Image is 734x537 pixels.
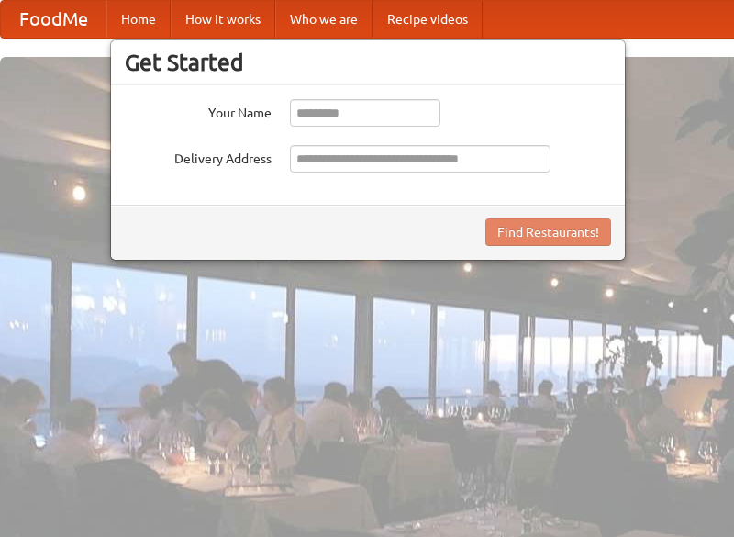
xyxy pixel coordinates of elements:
label: Your Name [125,99,272,122]
h3: Get Started [125,49,611,76]
a: Who we are [275,1,373,38]
a: How it works [171,1,275,38]
label: Delivery Address [125,145,272,168]
button: Find Restaurants! [485,218,611,246]
a: FoodMe [1,1,106,38]
a: Recipe videos [373,1,483,38]
a: Home [106,1,171,38]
